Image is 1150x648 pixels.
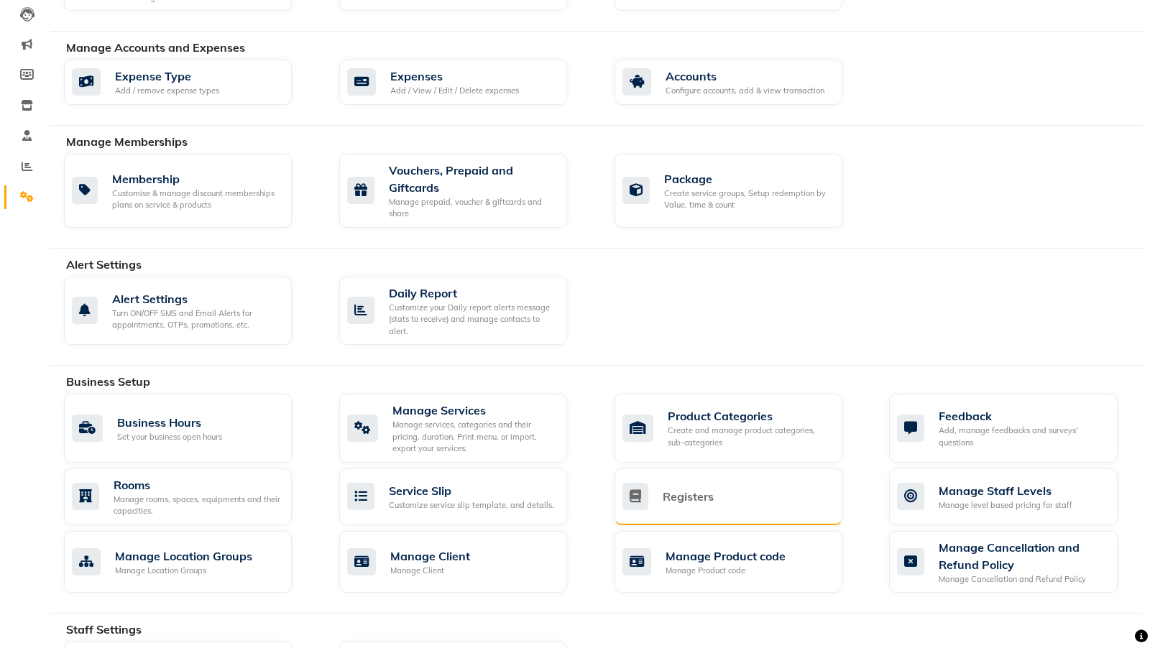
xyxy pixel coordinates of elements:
[939,499,1072,512] div: Manage level based pricing for staff
[615,531,868,593] a: Manage Product codeManage Product code
[389,482,554,499] div: Service Slip
[64,60,318,105] a: Expense TypeAdd / remove expense types
[339,394,593,463] a: Manage ServicesManage services, categories and their pricing, duration. Print menu, or import, ex...
[939,539,1105,573] div: Manage Cancellation and Refund Policy
[115,565,252,577] div: Manage Location Groups
[390,547,470,565] div: Manage Client
[666,547,786,565] div: Manage Product code
[666,85,824,97] div: Configure accounts, add & view transaction
[668,425,831,448] div: Create and manage product categories, sub-categories
[117,431,222,443] div: Set your business open hours
[663,488,714,505] div: Registers
[939,482,1072,499] div: Manage Staff Levels
[615,154,868,228] a: PackageCreate service groups, Setup redemption by Value, time & count
[615,394,868,463] a: Product CategoriesCreate and manage product categories, sub-categories
[389,162,556,196] div: Vouchers, Prepaid and Giftcards
[392,402,556,419] div: Manage Services
[939,407,1105,425] div: Feedback
[666,565,786,577] div: Manage Product code
[64,277,318,346] a: Alert SettingsTurn ON/OFF SMS and Email Alerts for appointments, OTPs, promotions, etc.
[339,531,593,593] a: Manage ClientManage Client
[114,476,280,494] div: Rooms
[389,499,554,512] div: Customize service slip template, and details.
[339,277,593,346] a: Daily ReportCustomize your Daily report alerts message (stats to receive) and manage contacts to ...
[615,468,868,525] a: Registers
[939,573,1105,585] div: Manage Cancellation and Refund Policy
[390,85,519,97] div: Add / View / Edit / Delete expenses
[112,307,280,331] div: Turn ON/OFF SMS and Email Alerts for appointments, OTPs, promotions, etc.
[64,154,318,228] a: MembershipCustomise & manage discount memberships plans on service & products
[939,425,1105,448] div: Add, manage feedbacks and surveys' questions
[666,68,824,85] div: Accounts
[112,290,280,307] div: Alert Settings
[390,565,470,577] div: Manage Client
[668,407,831,425] div: Product Categories
[339,60,593,105] a: ExpensesAdd / View / Edit / Delete expenses
[615,60,868,105] a: AccountsConfigure accounts, add & view transaction
[117,414,222,431] div: Business Hours
[664,188,831,211] div: Create service groups, Setup redemption by Value, time & count
[64,468,318,525] a: RoomsManage rooms, spaces, equipments and their capacities.
[115,547,252,565] div: Manage Location Groups
[115,68,219,85] div: Expense Type
[889,394,1143,463] a: FeedbackAdd, manage feedbacks and surveys' questions
[115,85,219,97] div: Add / remove expense types
[339,468,593,525] a: Service SlipCustomize service slip template, and details.
[389,196,556,220] div: Manage prepaid, voucher & giftcards and share
[112,170,280,188] div: Membership
[664,170,831,188] div: Package
[392,419,556,455] div: Manage services, categories and their pricing, duration. Print menu, or import, export your servi...
[114,494,280,517] div: Manage rooms, spaces, equipments and their capacities.
[64,394,318,463] a: Business HoursSet your business open hours
[389,284,556,302] div: Daily Report
[389,302,556,338] div: Customize your Daily report alerts message (stats to receive) and manage contacts to alert.
[390,68,519,85] div: Expenses
[339,154,593,228] a: Vouchers, Prepaid and GiftcardsManage prepaid, voucher & giftcards and share
[64,531,318,593] a: Manage Location GroupsManage Location Groups
[889,468,1143,525] a: Manage Staff LevelsManage level based pricing for staff
[112,188,280,211] div: Customise & manage discount memberships plans on service & products
[889,531,1143,593] a: Manage Cancellation and Refund PolicyManage Cancellation and Refund Policy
